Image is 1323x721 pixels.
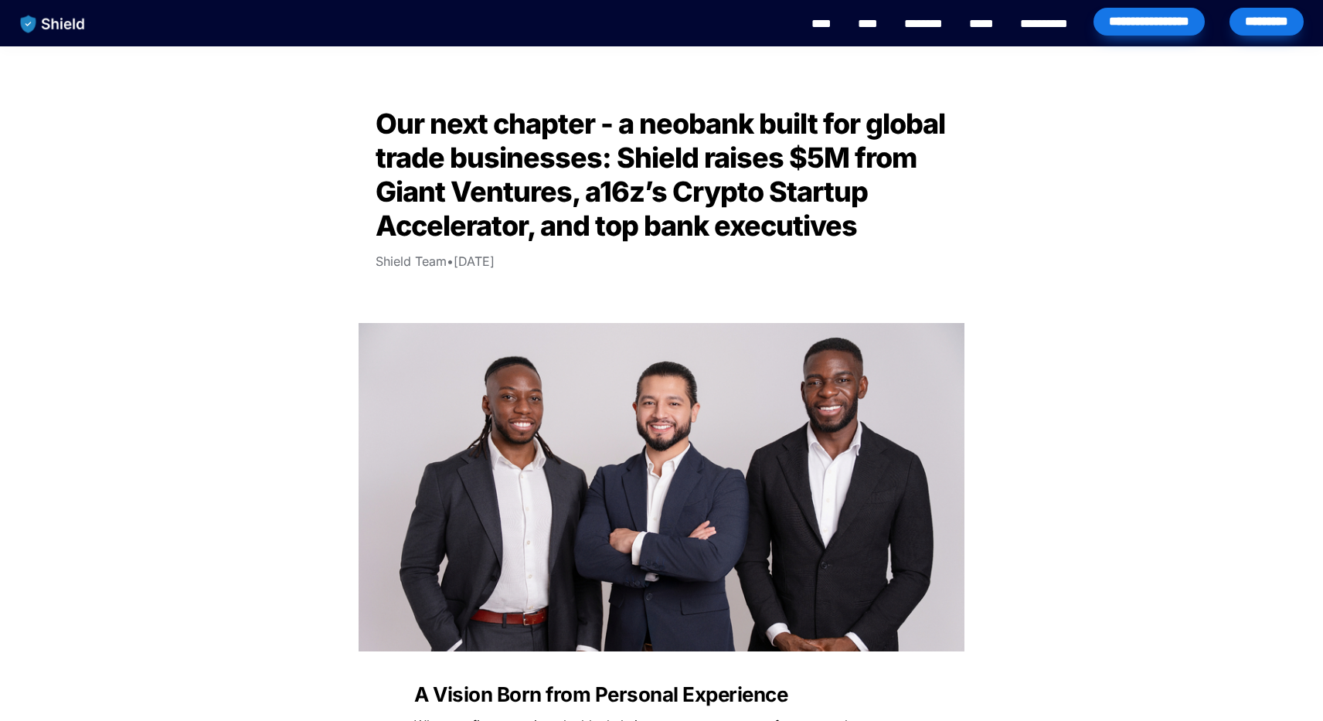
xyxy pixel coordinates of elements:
span: [DATE] [454,253,495,269]
img: website logo [13,8,93,40]
strong: A Vision Born from Personal Experience [414,682,787,706]
span: Shield Team [376,253,447,269]
span: Our next chapter - a neobank built for global trade businesses: Shield raises $5M from Giant Vent... [376,107,951,243]
span: • [447,253,454,269]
